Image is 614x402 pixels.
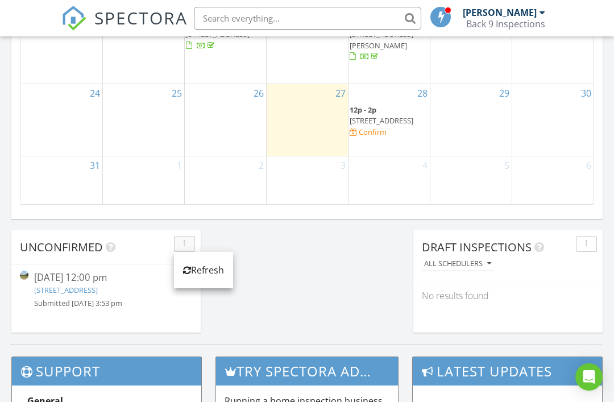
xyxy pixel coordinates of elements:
[61,15,188,39] a: SPECTORA
[175,156,184,175] a: Go to September 1, 2025
[350,29,413,50] span: [STREET_ADDRESS][PERSON_NAME]
[422,256,493,272] button: All schedulers
[20,239,103,255] span: Unconfirmed
[256,156,266,175] a: Go to September 2, 2025
[466,18,545,30] div: Back 9 Inspections
[88,156,102,175] a: Go to August 31, 2025
[20,271,28,279] img: streetview
[422,239,532,255] span: Draft Inspections
[251,84,266,102] a: Go to August 26, 2025
[348,84,430,156] td: Go to August 28, 2025
[34,271,178,285] div: [DATE] 12:00 pm
[420,156,430,175] a: Go to September 4, 2025
[350,105,376,115] span: 12p - 2p
[497,84,512,102] a: Go to August 29, 2025
[61,6,86,31] img: The Best Home Inspection Software - Spectora
[102,84,184,156] td: Go to August 25, 2025
[216,357,399,385] h3: Try spectora advanced [DATE]
[584,156,594,175] a: Go to September 6, 2025
[348,156,430,204] td: Go to September 4, 2025
[512,156,594,204] td: Go to September 6, 2025
[88,84,102,102] a: Go to August 24, 2025
[415,84,430,102] a: Go to August 28, 2025
[350,127,387,138] a: Confirm
[94,6,188,30] span: SPECTORA
[183,263,224,277] div: Refresh
[350,18,413,61] a: 8a - 10a [STREET_ADDRESS][PERSON_NAME]
[333,84,348,102] a: Go to August 27, 2025
[12,357,201,385] h3: Support
[350,105,413,126] a: 12p - 2p [STREET_ADDRESS]
[20,84,102,156] td: Go to August 24, 2025
[413,280,603,311] div: No results found
[350,103,429,139] a: 12p - 2p [STREET_ADDRESS] Confirm
[34,285,98,295] a: [STREET_ADDRESS]
[34,298,178,309] div: Submitted [DATE] 3:53 pm
[186,18,250,50] a: 8a - 10a [STREET_ADDRESS]
[194,7,421,30] input: Search everything...
[430,156,512,204] td: Go to September 5, 2025
[502,156,512,175] a: Go to September 5, 2025
[575,363,603,391] div: Open Intercom Messenger
[350,17,429,64] a: 8a - 10a [STREET_ADDRESS][PERSON_NAME]
[266,84,348,156] td: Go to August 27, 2025
[430,84,512,156] td: Go to August 29, 2025
[579,84,594,102] a: Go to August 30, 2025
[184,84,266,156] td: Go to August 26, 2025
[350,115,413,126] span: [STREET_ADDRESS]
[359,127,387,136] div: Confirm
[512,84,594,156] td: Go to August 30, 2025
[20,271,192,309] a: [DATE] 12:00 pm [STREET_ADDRESS] Submitted [DATE] 3:53 pm
[266,156,348,204] td: Go to September 3, 2025
[338,156,348,175] a: Go to September 3, 2025
[102,156,184,204] td: Go to September 1, 2025
[184,156,266,204] td: Go to September 2, 2025
[20,156,102,204] td: Go to August 31, 2025
[424,260,491,268] div: All schedulers
[169,84,184,102] a: Go to August 25, 2025
[463,7,537,18] div: [PERSON_NAME]
[413,357,602,385] h3: Latest Updates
